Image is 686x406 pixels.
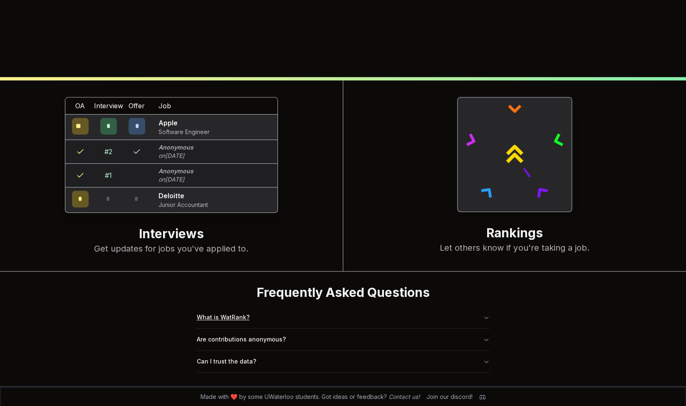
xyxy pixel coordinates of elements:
[158,143,193,152] p: Anonymous
[158,191,208,201] p: Deloitte
[201,393,420,401] span: Made with ❤️ by some UWaterloo students. Got ideas or feedback?
[105,170,112,180] div: # 1
[17,226,326,243] h2: Interviews
[197,306,490,328] button: What is WatRank?
[17,243,326,254] p: Get updates for jobs you've applied to.
[360,225,670,242] h2: Rankings
[158,167,193,175] p: Anonymous
[360,242,670,254] p: Let others know if you're taking a job.
[158,118,210,128] p: Apple
[158,101,171,111] span: Job
[426,393,473,401] div: Join our discord!
[197,285,490,300] h2: Frequently Asked Questions
[129,101,145,111] span: Offer
[197,351,490,372] button: Can I trust the data?
[158,128,210,136] p: Software Engineer
[94,101,123,111] span: Interview
[197,329,490,350] button: Are contributions anonymous?
[158,152,193,160] p: on [DATE]
[104,147,112,157] div: # 2
[158,175,193,184] p: on [DATE]
[75,101,85,111] span: OA
[158,201,208,209] p: Junior Accountant
[389,393,420,400] a: Contact us!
